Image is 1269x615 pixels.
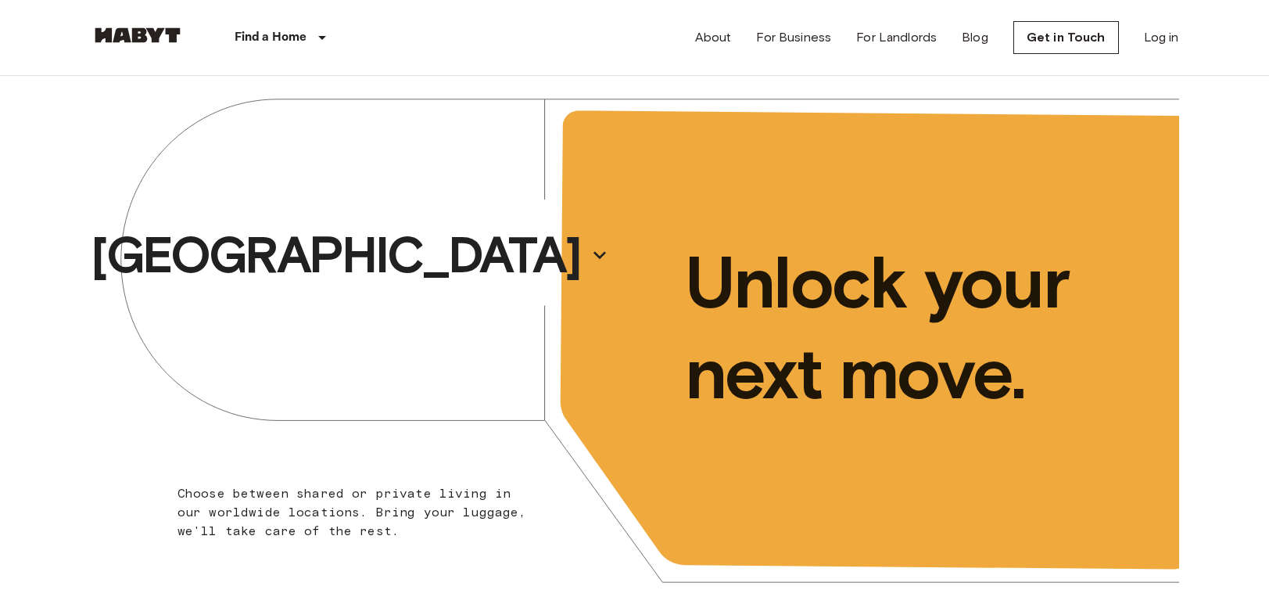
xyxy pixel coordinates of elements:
[856,28,937,47] a: For Landlords
[1013,21,1119,54] a: Get in Touch
[1144,28,1179,47] a: Log in
[962,28,988,47] a: Blog
[91,27,185,43] img: Habyt
[695,28,732,47] a: About
[756,28,831,47] a: For Business
[685,237,1154,419] p: Unlock your next move.
[235,28,307,47] p: Find a Home
[91,224,580,286] p: [GEOGRAPHIC_DATA]
[177,484,536,541] p: Choose between shared or private living in our worldwide locations. Bring your luggage, we'll tak...
[84,219,615,291] button: [GEOGRAPHIC_DATA]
